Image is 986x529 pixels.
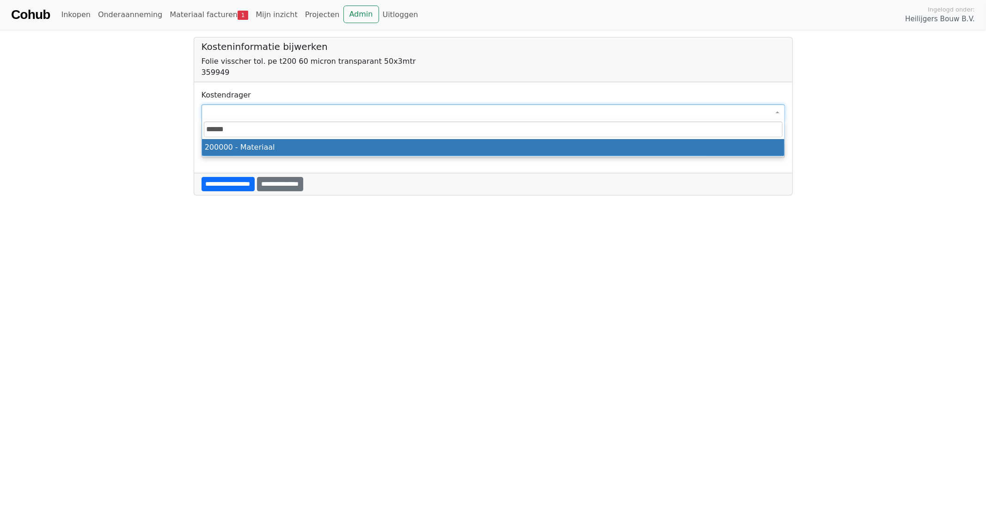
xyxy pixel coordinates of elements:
[343,6,379,23] a: Admin
[252,6,301,24] a: Mijn inzicht
[301,6,343,24] a: Projecten
[202,67,785,78] div: 359949
[202,56,785,67] div: Folie visscher tol. pe t200 60 micron transparant 50x3mtr
[94,6,166,24] a: Onderaanneming
[905,14,975,24] span: Heilijgers Bouw B.V.
[928,5,975,14] span: Ingelogd onder:
[11,4,50,26] a: Cohub
[379,6,422,24] a: Uitloggen
[166,6,252,24] a: Materiaal facturen1
[202,90,251,101] label: Kostendrager
[202,139,784,156] li: 200000 - Materiaal
[202,41,785,52] h5: Kosteninformatie bijwerken
[57,6,94,24] a: Inkopen
[238,11,248,20] span: 1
